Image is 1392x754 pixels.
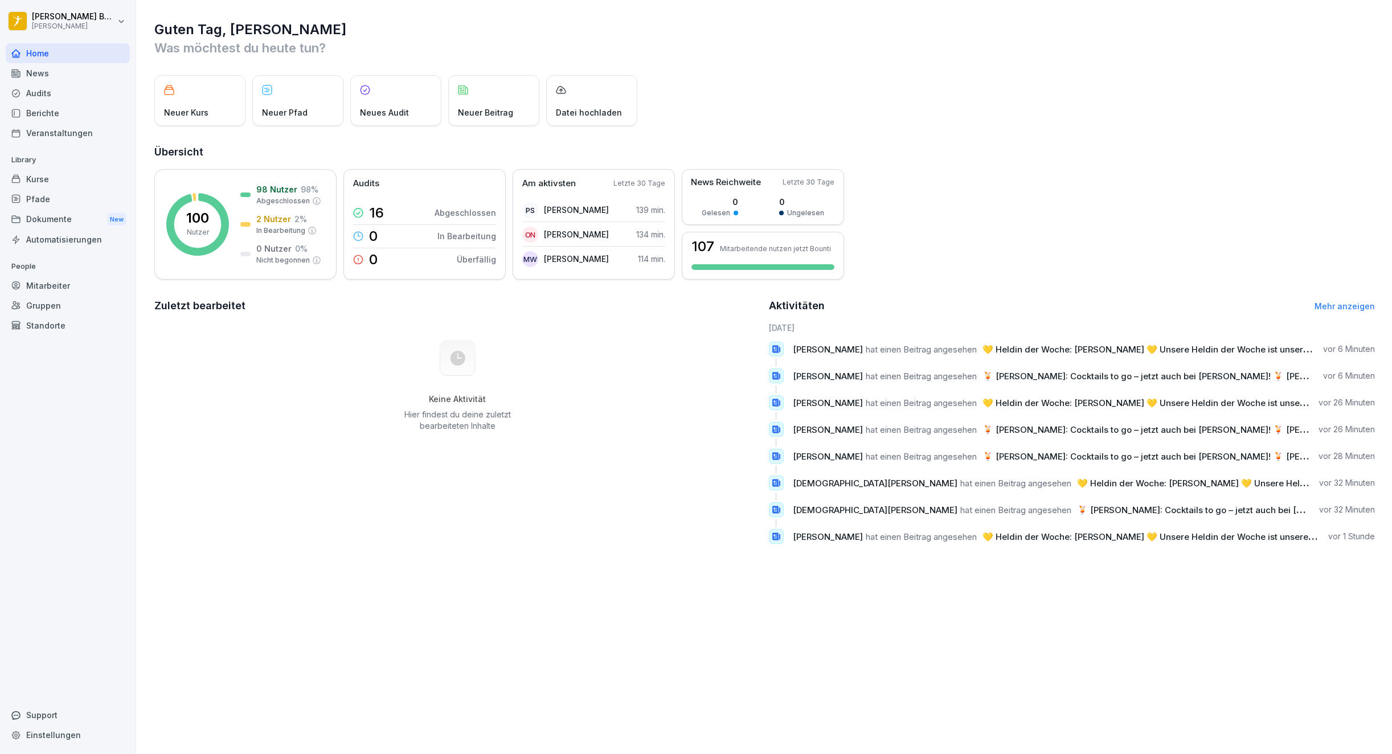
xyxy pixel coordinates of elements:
[400,394,515,404] h5: Keine Aktivität
[787,208,824,218] p: Ungelesen
[107,213,126,226] div: New
[154,21,1375,39] h1: Guten Tag, [PERSON_NAME]
[154,298,761,314] h2: Zuletzt bearbeitet
[164,106,208,118] p: Neuer Kurs
[32,22,115,30] p: [PERSON_NAME]
[544,204,609,216] p: [PERSON_NAME]
[6,83,130,103] div: Audits
[256,226,305,236] p: In Bearbeitung
[702,196,738,208] p: 0
[369,253,378,267] p: 0
[6,209,130,230] div: Dokumente
[960,478,1071,489] span: hat einen Beitrag angesehen
[522,202,538,218] div: PS
[793,424,863,435] span: [PERSON_NAME]
[6,63,130,83] a: News
[400,409,515,432] p: Hier findest du deine zuletzt bearbeiteten Inhalte
[636,228,665,240] p: 134 min.
[866,344,977,355] span: hat einen Beitrag angesehen
[360,106,409,118] p: Neues Audit
[1315,301,1375,311] a: Mehr anzeigen
[638,253,665,265] p: 114 min.
[793,344,863,355] span: [PERSON_NAME]
[522,251,538,267] div: MW
[6,209,130,230] a: DokumenteNew
[6,705,130,725] div: Support
[793,451,863,462] span: [PERSON_NAME]
[522,177,576,190] p: Am aktivsten
[522,227,538,243] div: ON
[769,298,825,314] h2: Aktivitäten
[1319,477,1375,489] p: vor 32 Minuten
[1323,343,1375,355] p: vor 6 Minuten
[636,204,665,216] p: 139 min.
[353,177,379,190] p: Audits
[32,12,115,22] p: [PERSON_NAME] Bogomolec
[256,183,297,195] p: 98 Nutzer
[866,371,977,382] span: hat einen Beitrag angesehen
[779,196,824,208] p: 0
[256,243,292,255] p: 0 Nutzer
[6,230,130,249] div: Automatisierungen
[6,169,130,189] a: Kurse
[6,123,130,143] a: Veranstaltungen
[793,531,863,542] span: [PERSON_NAME]
[458,106,513,118] p: Neuer Beitrag
[1319,424,1375,435] p: vor 26 Minuten
[6,43,130,63] a: Home
[613,178,665,188] p: Letzte 30 Tage
[793,478,957,489] span: [DEMOGRAPHIC_DATA][PERSON_NAME]
[457,253,496,265] p: Überfällig
[769,322,1375,334] h6: [DATE]
[691,176,761,189] p: News Reichweite
[793,398,863,408] span: [PERSON_NAME]
[866,398,977,408] span: hat einen Beitrag angesehen
[793,505,957,515] span: [DEMOGRAPHIC_DATA][PERSON_NAME]
[691,240,714,253] h3: 107
[435,207,496,219] p: Abgeschlossen
[1328,531,1375,542] p: vor 1 Stunde
[6,315,130,335] a: Standorte
[1319,397,1375,408] p: vor 26 Minuten
[6,725,130,745] a: Einstellungen
[256,213,291,225] p: 2 Nutzer
[556,106,622,118] p: Datei hochladen
[1323,370,1375,382] p: vor 6 Minuten
[1319,504,1375,515] p: vor 32 Minuten
[437,230,496,242] p: In Bearbeitung
[256,196,310,206] p: Abgeschlossen
[866,531,977,542] span: hat einen Beitrag angesehen
[186,211,209,225] p: 100
[783,177,834,187] p: Letzte 30 Tage
[6,257,130,276] p: People
[6,103,130,123] a: Berichte
[301,183,318,195] p: 98 %
[720,244,831,253] p: Mitarbeitende nutzen jetzt Bounti
[256,255,310,265] p: Nicht begonnen
[1319,450,1375,462] p: vor 28 Minuten
[369,206,384,220] p: 16
[866,451,977,462] span: hat einen Beitrag angesehen
[369,230,378,243] p: 0
[294,213,307,225] p: 2 %
[6,189,130,209] a: Pfade
[154,39,1375,57] p: Was möchtest du heute tun?
[187,227,209,237] p: Nutzer
[960,505,1071,515] span: hat einen Beitrag angesehen
[544,228,609,240] p: [PERSON_NAME]
[866,424,977,435] span: hat einen Beitrag angesehen
[6,151,130,169] p: Library
[6,296,130,315] div: Gruppen
[262,106,308,118] p: Neuer Pfad
[6,276,130,296] a: Mitarbeiter
[702,208,730,218] p: Gelesen
[793,371,863,382] span: [PERSON_NAME]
